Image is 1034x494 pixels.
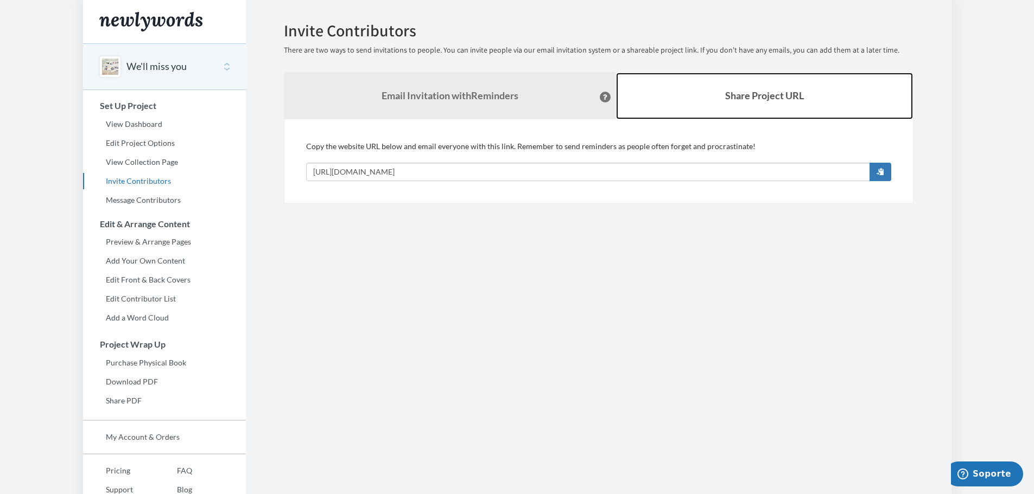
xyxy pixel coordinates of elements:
a: Edit Front & Back Covers [83,272,246,288]
a: Preview & Arrange Pages [83,234,246,250]
div: Copy the website URL below and email everyone with this link. Remember to send reminders as peopl... [306,141,891,181]
a: View Collection Page [83,154,246,170]
a: Purchase Physical Book [83,355,246,371]
a: View Dashboard [83,116,246,132]
a: Edit Project Options [83,135,246,151]
a: Invite Contributors [83,173,246,189]
a: Download PDF [83,374,246,390]
a: Edit Contributor List [83,291,246,307]
p: There are two ways to send invitations to people. You can invite people via our email invitation ... [284,45,914,56]
a: Add Your Own Content [83,253,246,269]
h3: Edit & Arrange Content [84,219,246,229]
a: My Account & Orders [83,429,246,445]
img: Newlywords logo [99,12,202,31]
iframe: Abre un widget desde donde se puede chatear con uno de los agentes [951,461,1023,489]
a: Pricing [83,463,154,479]
h2: Invite Contributors [284,22,914,40]
strong: Email Invitation with Reminders [382,89,518,101]
b: Share Project URL [725,89,804,101]
a: Share PDF [83,393,246,409]
a: FAQ [154,463,192,479]
a: Message Contributors [83,192,246,208]
h3: Set Up Project [84,101,246,111]
button: We'll miss you [126,60,187,74]
h3: Project Wrap Up [84,339,246,349]
a: Add a Word Cloud [83,310,246,326]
